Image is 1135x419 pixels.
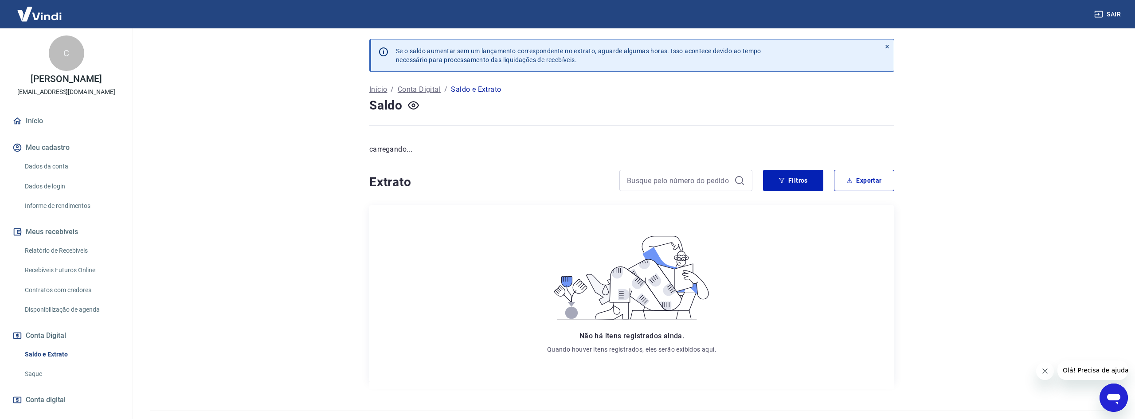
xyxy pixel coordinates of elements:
span: Conta digital [26,394,66,406]
a: Dados de login [21,177,122,196]
a: Disponibilização de agenda [21,301,122,319]
p: Saldo e Extrato [451,84,501,95]
button: Meu cadastro [11,138,122,157]
p: [PERSON_NAME] [31,74,102,84]
input: Busque pelo número do pedido [627,174,731,187]
h4: Saldo [369,97,403,114]
a: Recebíveis Futuros Online [21,261,122,279]
a: Início [11,111,122,131]
span: Não há itens registrados ainda. [579,332,684,340]
p: carregando... [369,144,894,155]
p: Quando houver itens registrados, eles serão exibidos aqui. [547,345,716,354]
a: Relatório de Recebíveis [21,242,122,260]
h4: Extrato [369,173,609,191]
img: Vindi [11,0,68,27]
a: Informe de rendimentos [21,197,122,215]
button: Filtros [763,170,823,191]
button: Sair [1092,6,1124,23]
a: Saldo e Extrato [21,345,122,364]
iframe: Botão para abrir a janela de mensagens [1100,384,1128,412]
a: Dados da conta [21,157,122,176]
p: / [391,84,394,95]
a: Conta digital [11,390,122,410]
button: Exportar [834,170,894,191]
a: Conta Digital [398,84,441,95]
p: [EMAIL_ADDRESS][DOMAIN_NAME] [17,87,115,97]
iframe: Fechar mensagem [1036,362,1054,380]
a: Contratos com credores [21,281,122,299]
p: Se o saldo aumentar sem um lançamento correspondente no extrato, aguarde algumas horas. Isso acon... [396,47,761,64]
a: Saque [21,365,122,383]
div: C [49,35,84,71]
a: Início [369,84,387,95]
p: / [444,84,447,95]
span: Olá! Precisa de ajuda? [5,6,74,13]
iframe: Mensagem da empresa [1057,360,1128,380]
button: Meus recebíveis [11,222,122,242]
button: Conta Digital [11,326,122,345]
